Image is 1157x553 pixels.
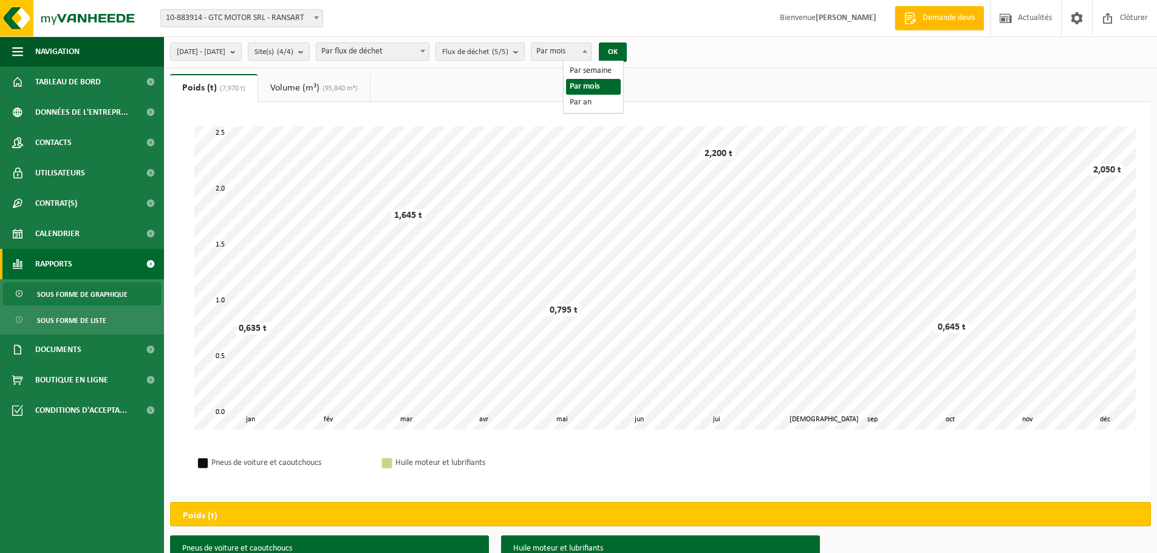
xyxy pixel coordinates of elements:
[816,13,876,22] strong: [PERSON_NAME]
[35,219,80,249] span: Calendrier
[211,455,369,470] div: Pneus de voiture et caoutchoucs
[171,503,230,529] h2: Poids (t)
[599,42,627,62] button: OK
[35,365,108,395] span: Boutique en ligne
[35,188,77,219] span: Contrat(s)
[435,42,525,61] button: Flux de déchet(5/5)
[492,48,508,56] count: (5/5)
[177,43,225,61] span: [DATE] - [DATE]
[3,308,161,331] a: Sous forme de liste
[316,42,429,61] span: Par flux de déchet
[442,43,508,61] span: Flux de déchet
[316,43,429,60] span: Par flux de déchet
[935,321,969,333] div: 0,645 t
[258,74,370,102] a: Volume (m³)
[895,6,984,30] a: Demande devis
[395,455,553,470] div: Huile moteur et lubrifiants
[35,97,128,127] span: Données de l'entrepr...
[160,9,323,27] span: 10-883914 - GTC MOTOR SRL - RANSART
[35,334,81,365] span: Documents
[277,48,293,56] count: (4/4)
[170,74,258,102] a: Poids (t)
[217,85,245,92] span: (7,970 t)
[248,42,310,61] button: Site(s)(4/4)
[35,67,101,97] span: Tableau de bord
[319,85,358,92] span: (95,840 m³)
[920,12,978,24] span: Demande devis
[254,43,293,61] span: Site(s)
[37,283,128,306] span: Sous forme de graphique
[35,36,80,67] span: Navigation
[531,43,591,60] span: Par mois
[701,148,735,160] div: 2,200 t
[35,127,72,158] span: Contacts
[566,95,621,110] li: Par an
[236,322,270,334] div: 0,635 t
[566,63,621,79] li: Par semaine
[170,42,242,61] button: [DATE] - [DATE]
[161,10,323,27] span: 10-883914 - GTC MOTOR SRL - RANSART
[566,79,621,95] li: Par mois
[531,42,592,61] span: Par mois
[1090,164,1124,176] div: 2,050 t
[547,304,581,316] div: 0,795 t
[37,309,106,332] span: Sous forme de liste
[35,158,85,188] span: Utilisateurs
[391,209,425,222] div: 1,645 t
[3,282,161,305] a: Sous forme de graphique
[35,249,72,279] span: Rapports
[35,395,127,426] span: Conditions d'accepta...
